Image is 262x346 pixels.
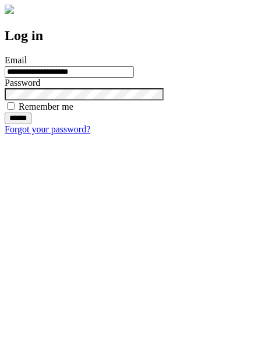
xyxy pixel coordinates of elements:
label: Remember me [19,102,73,111]
a: Forgot your password? [5,124,90,134]
label: Email [5,55,27,65]
img: logo-4e3dc11c47720685a147b03b5a06dd966a58ff35d612b21f08c02c0306f2b779.png [5,5,14,14]
label: Password [5,78,40,88]
h2: Log in [5,28,257,44]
